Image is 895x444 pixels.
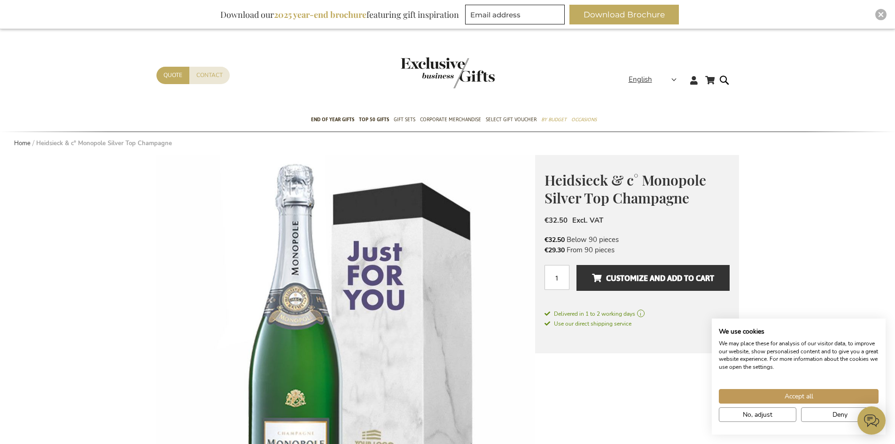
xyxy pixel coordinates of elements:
[545,171,706,208] span: Heidsieck & c° Monopole Silver Top Champagne
[189,67,230,84] a: Contact
[36,139,172,148] strong: Heidsieck & c° Monopole Silver Top Champagne
[274,9,366,20] b: 2025 year-end brochure
[629,74,652,85] span: English
[572,216,603,225] span: Excl. VAT
[743,410,772,420] span: No, adjust
[569,5,679,24] button: Download Brochure
[545,310,730,318] a: Delivered in 1 to 2 working days
[719,389,879,404] button: Accept all cookies
[576,265,729,291] button: Customize and add to cart
[486,115,537,125] span: Select Gift Voucher
[465,5,568,27] form: marketing offers and promotions
[857,406,886,435] iframe: belco-activator-frame
[401,57,448,88] a: store logo
[592,271,714,286] span: Customize and add to cart
[545,216,568,225] span: €32.50
[719,340,879,371] p: We may place these for analysis of our visitor data, to improve our website, show personalised co...
[545,245,730,255] li: From 90 pieces
[14,139,31,148] a: Home
[359,115,389,125] span: TOP 50 Gifts
[629,74,683,85] div: English
[719,327,879,336] h2: We use cookies
[216,5,463,24] div: Download our featuring gift inspiration
[719,407,796,422] button: Adjust cookie preferences
[875,9,887,20] div: Close
[545,320,631,327] span: Use our direct shipping service
[311,115,354,125] span: End of year gifts
[465,5,565,24] input: Email address
[541,115,567,125] span: By Budget
[801,407,879,422] button: Deny all cookies
[545,235,565,244] span: €32.50
[878,12,884,17] img: Close
[545,319,631,328] a: Use our direct shipping service
[571,115,597,125] span: Occasions
[156,67,189,84] a: Quote
[833,410,848,420] span: Deny
[545,234,730,245] li: Below 90 pieces
[545,265,569,290] input: Qty
[394,115,415,125] span: Gift Sets
[785,391,813,401] span: Accept all
[545,246,565,255] span: €29.30
[401,57,495,88] img: Exclusive Business gifts logo
[420,115,481,125] span: Corporate Merchandise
